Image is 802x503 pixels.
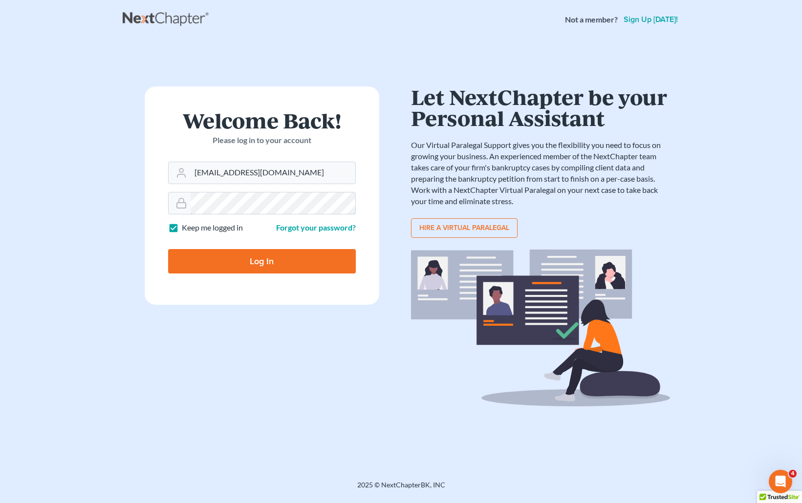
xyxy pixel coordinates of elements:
[789,470,797,478] span: 4
[769,470,792,493] iframe: Intercom live chat
[411,250,670,406] img: virtual_paralegal_bg-b12c8cf30858a2b2c02ea913d52db5c468ecc422855d04272ea22d19010d70dc.svg
[191,162,355,184] input: Email Address
[565,14,618,25] strong: Not a member?
[622,16,680,23] a: Sign up [DATE]!
[411,86,670,128] h1: Let NextChapter be your Personal Assistant
[276,223,356,232] a: Forgot your password?
[411,218,518,238] a: Hire a virtual paralegal
[168,249,356,273] input: Log In
[182,222,243,233] label: Keep me logged in
[168,110,356,131] h1: Welcome Back!
[168,135,356,146] p: Please log in to your account
[123,480,680,498] div: 2025 © NextChapterBK, INC
[411,140,670,207] p: Our Virtual Paralegal Support gives you the flexibility you need to focus on growing your busines...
